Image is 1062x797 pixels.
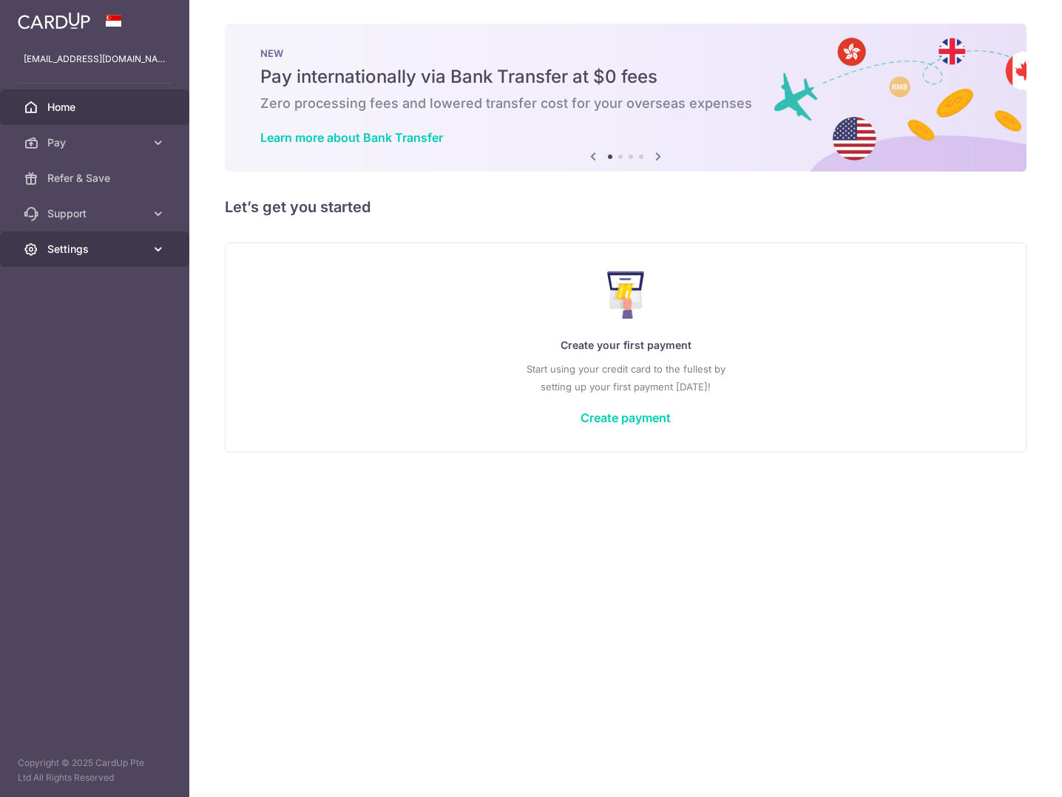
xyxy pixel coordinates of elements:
[255,336,996,354] p: Create your first payment
[47,206,145,221] span: Support
[255,360,996,396] p: Start using your credit card to the fullest by setting up your first payment [DATE]!
[260,47,991,59] p: NEW
[260,130,443,145] a: Learn more about Bank Transfer
[225,24,1027,172] img: Bank transfer banner
[260,95,991,112] h6: Zero processing fees and lowered transfer cost for your overseas expenses
[581,410,671,425] a: Create payment
[607,271,645,319] img: Make Payment
[24,52,166,67] p: [EMAIL_ADDRESS][DOMAIN_NAME]
[47,100,145,115] span: Home
[225,195,1027,219] h5: Let’s get you started
[47,171,145,186] span: Refer & Save
[18,12,90,30] img: CardUp
[47,135,145,150] span: Pay
[47,242,145,257] span: Settings
[260,65,991,89] h5: Pay internationally via Bank Transfer at $0 fees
